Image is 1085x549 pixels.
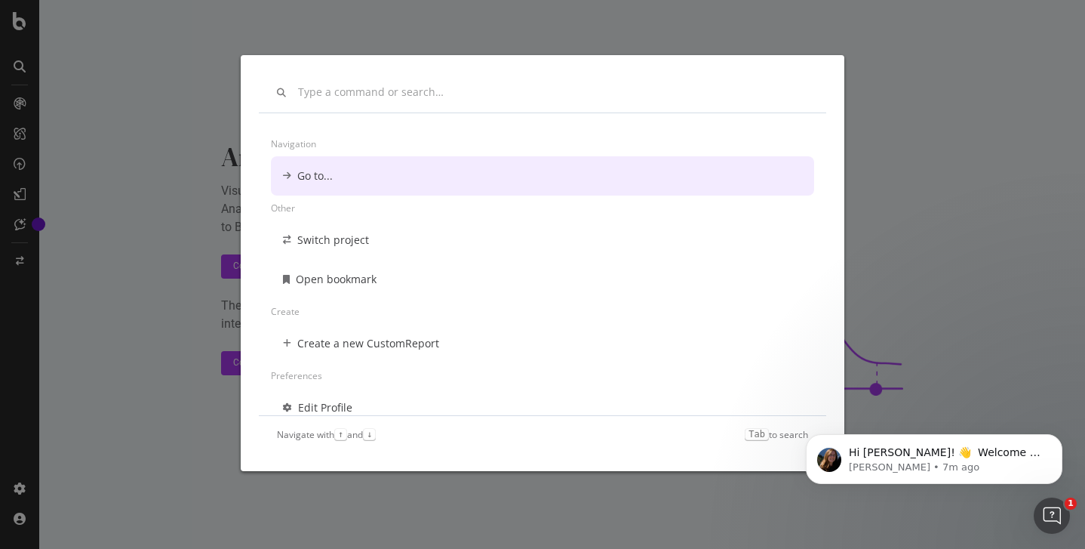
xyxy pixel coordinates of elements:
[745,428,769,440] kbd: Tab
[783,402,1085,508] iframe: Intercom notifications message
[277,428,376,441] div: Navigate with and
[297,168,333,184] div: Go to...
[241,55,844,471] div: modal
[334,428,347,440] kbd: ↑
[297,233,369,248] div: Switch project
[66,58,260,72] p: Message from Laura, sent 7m ago
[363,428,376,440] kbd: ↓
[296,272,377,287] div: Open bookmark
[298,400,352,415] div: Edit Profile
[271,196,814,221] div: Other
[66,44,260,131] span: Hi [PERSON_NAME]! 👋 Welcome to Botify chat support! Have a question? Reply to this message and ou...
[298,86,808,99] input: Type a command or search…
[271,363,814,388] div: Preferences
[271,299,814,324] div: Create
[1034,498,1070,534] iframe: Intercom live chat
[297,336,439,351] div: Create a new CustomReport
[1065,498,1077,510] span: 1
[271,131,814,156] div: Navigation
[745,428,808,441] div: to search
